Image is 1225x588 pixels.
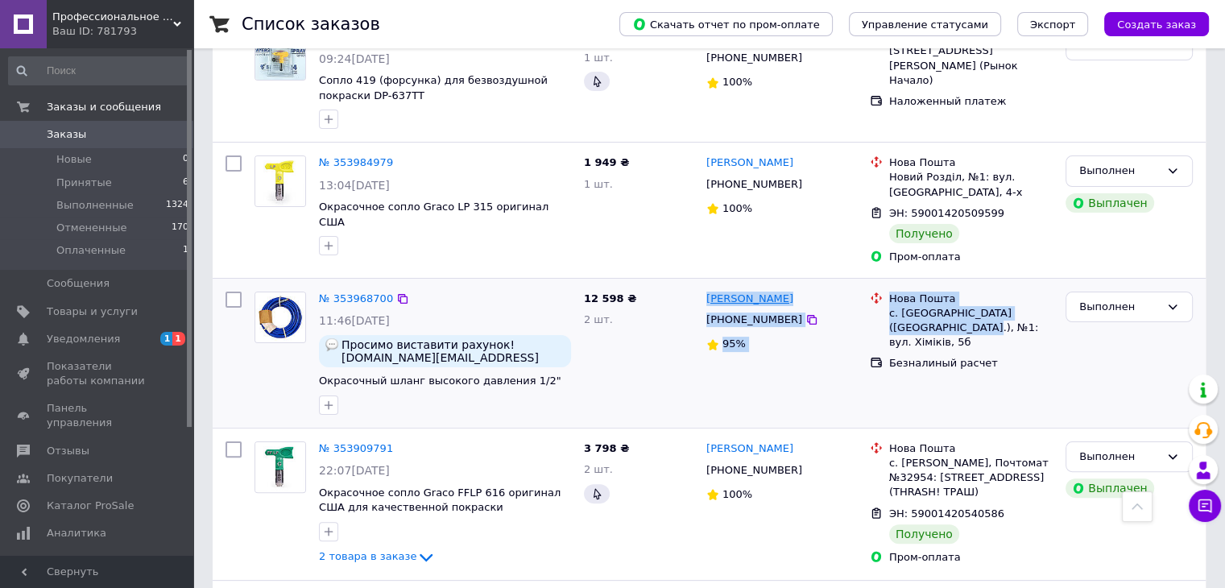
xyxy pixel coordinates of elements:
[255,156,305,206] img: Фото товару
[1066,193,1153,213] div: Выплачен
[255,30,305,80] img: Фото товару
[722,488,752,500] span: 100%
[47,471,113,486] span: Покупатели
[319,487,561,514] a: Окрасочное cопло Graco FFLP 616 оригинал США для качественной покраски
[242,14,380,34] h1: Список заказов
[584,442,629,454] span: 3 798 ₴
[706,292,793,307] a: [PERSON_NAME]
[255,441,306,493] a: Фото товару
[325,338,338,351] img: :speech_balloon:
[319,179,390,192] span: 13:04[DATE]
[1017,12,1088,36] button: Экспорт
[319,550,436,562] a: 2 товара в заказе
[47,359,149,388] span: Показатели работы компании
[889,550,1053,565] div: Пром-оплата
[160,332,173,346] span: 1
[889,250,1053,264] div: Пром-оплата
[319,314,390,327] span: 11:46[DATE]
[255,155,306,207] a: Фото товару
[1104,12,1209,36] button: Создать заказ
[47,276,110,291] span: Сообщения
[56,243,126,258] span: Оплаченные
[255,292,306,343] a: Фото товару
[183,243,188,258] span: 1
[722,76,752,88] span: 100%
[1079,163,1160,180] div: Выполнен
[1189,490,1221,522] button: Чат с покупателем
[889,224,959,243] div: Получено
[47,304,138,319] span: Товары и услуги
[172,332,185,346] span: 1
[319,375,561,387] a: Окрасочный шланг высокого давления 1/2"
[889,292,1053,306] div: Нова Пошта
[47,444,89,458] span: Отзывы
[1066,478,1153,498] div: Выплачен
[319,52,390,65] span: 09:24[DATE]
[56,198,134,213] span: Выполненные
[8,56,190,85] input: Поиск
[341,338,565,364] span: Просимо виставити рахунок! [DOMAIN_NAME][EMAIL_ADDRESS][DOMAIN_NAME]
[319,442,393,454] a: № 353909791
[706,155,793,171] a: [PERSON_NAME]
[862,19,988,31] span: Управление статусами
[584,313,613,325] span: 2 шт.
[889,456,1053,500] div: с. [PERSON_NAME], Почтомат №32954: [STREET_ADDRESS] (THRASH! ТРАШ)
[56,176,112,190] span: Принятые
[47,100,161,114] span: Заказы и сообщения
[706,441,793,457] a: [PERSON_NAME]
[52,10,173,24] span: Профессиональное окрасочное оборудование
[722,202,752,214] span: 100%
[703,309,805,330] div: [PHONE_NUMBER]
[47,526,106,540] span: Аналитика
[1088,18,1209,30] a: Создать заказ
[703,174,805,195] div: [PHONE_NUMBER]
[889,170,1053,199] div: Новий Розділ, №1: вул. [GEOGRAPHIC_DATA], 4-х
[584,156,629,168] span: 1 949 ₴
[889,306,1053,350] div: с. [GEOGRAPHIC_DATA] ([GEOGRAPHIC_DATA].), №1: вул. Хіміків, 5б
[56,221,126,235] span: Отмененные
[889,43,1053,88] div: [STREET_ADDRESS][PERSON_NAME] (Рынок Начало)
[319,550,416,562] span: 2 товара в заказе
[255,442,305,492] img: Фото товару
[47,332,120,346] span: Уведомления
[889,207,1004,219] span: ЭН: 59001420509599
[56,152,92,167] span: Новые
[619,12,833,36] button: Скачать отчет по пром-оплате
[47,553,149,582] span: Инструменты вебмастера и SEO
[722,337,746,350] span: 95%
[584,178,613,190] span: 1 шт.
[889,441,1053,456] div: Нова Пошта
[1030,19,1075,31] span: Экспорт
[889,524,959,544] div: Получено
[255,29,306,81] a: Фото товару
[166,198,188,213] span: 1324
[47,401,149,430] span: Панель управления
[183,176,188,190] span: 6
[703,460,805,481] div: [PHONE_NUMBER]
[889,507,1004,520] span: ЭН: 59001420540586
[319,464,390,477] span: 22:07[DATE]
[584,52,613,64] span: 1 шт.
[584,292,636,304] span: 12 598 ₴
[1079,299,1160,316] div: Выполнен
[1117,19,1196,31] span: Создать заказ
[632,17,820,31] span: Скачать отчет по пром-оплате
[47,499,134,513] span: Каталог ProSale
[47,127,86,142] span: Заказы
[319,201,548,228] a: Окрасочное cопло Graco LP 315 оригинал США
[172,221,188,235] span: 170
[1079,449,1160,466] div: Выполнен
[889,94,1053,109] div: Наложенный платеж
[889,356,1053,371] div: Безналиный расчет
[889,155,1053,170] div: Нова Пошта
[255,292,305,342] img: Фото товару
[703,48,805,68] div: [PHONE_NUMBER]
[319,74,548,101] span: Сопло 419 (форсунка) для безвоздушной покраски DP-637TT
[52,24,193,39] div: Ваш ID: 781793
[849,12,1001,36] button: Управление статусами
[584,463,613,475] span: 2 шт.
[183,152,188,167] span: 0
